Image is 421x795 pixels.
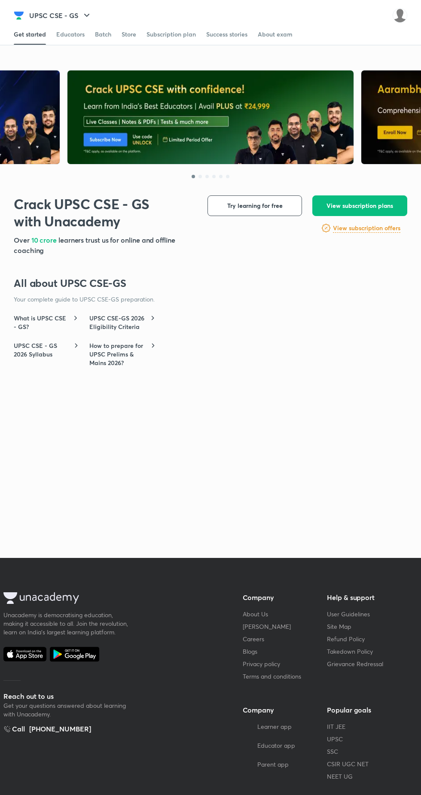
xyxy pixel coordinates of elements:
img: Company Logo [14,10,24,21]
button: Try learning for free [207,195,302,216]
div: About exam [258,30,293,39]
img: avatar [372,9,386,22]
div: [PHONE_NUMBER] [29,724,91,734]
a: Privacy policy [243,660,280,668]
a: [PERSON_NAME] [243,622,291,631]
a: CSIR UGC NET [327,760,369,768]
a: Careers [243,635,264,643]
img: Vivek [393,8,407,23]
a: NEET UG [327,772,353,780]
div: Educators [56,30,85,39]
a: Store [122,24,136,45]
h5: Call [3,724,25,734]
a: About Us [243,610,268,618]
a: Success stories [206,24,247,45]
a: Call[PHONE_NUMBER] [3,724,132,734]
h5: Company [243,705,320,715]
h3: All about UPSC CSE-GS [14,276,407,290]
div: Subscription plan [146,30,196,39]
a: View subscription offers [333,223,400,233]
h6: What is UPSC CSE - GS? [14,314,70,331]
p: Your complete guide to UPSC CSE-GS preparation. [14,295,348,304]
img: Learner app [243,722,253,732]
span: Try learning for free [227,201,283,210]
a: SSC [327,747,338,755]
a: Batch [95,24,111,45]
span: learners trust us for online and offline coaching [14,235,175,255]
a: Educators [56,24,85,45]
p: Get your questions answered about learning with Unacademy. [3,701,132,719]
h5: Reach out to us [3,691,132,701]
span: 10 crore [31,235,58,244]
a: Takedown Policy [327,647,373,655]
a: What is UPSC CSE - GS? [14,314,79,331]
a: Terms and conditions [243,672,301,680]
a: About exam [258,24,293,45]
h6: How to prepare for UPSC Prelims & Mains 2026? [89,341,150,367]
a: Grievance Redressal [327,660,383,668]
a: User Guidelines [327,610,370,618]
a: Get started [14,24,46,45]
img: all-about-exam [356,276,407,328]
h6: UPSC CSE - GS 2026 Syllabus [14,341,72,359]
span: Over [14,235,31,244]
a: Learner app [243,722,320,732]
button: UPSC CSE - GS [24,7,97,24]
a: UPSC CSE-GS 2026 Eligibility Criteria [89,314,155,331]
a: Parent app [243,760,320,770]
h6: View subscription offers [333,224,400,233]
div: Get started [14,30,46,39]
img: Parent app [243,760,253,770]
button: View subscription plans [312,195,407,216]
a: UPSC CSE - GS 2026 Syllabus [14,341,79,359]
h1: Crack UPSC CSE - GS with Unacademy [14,195,176,230]
a: Refund Policy [327,635,365,643]
a: Subscription plan [146,24,196,45]
a: Educator app [243,741,320,751]
h6: UPSC CSE-GS 2026 Eligibility Criteria [89,314,149,331]
h5: Help & support [327,592,405,603]
h5: Company [243,592,320,603]
a: UPSC [327,735,343,743]
div: Store [122,30,136,39]
span: View subscription plans [326,201,393,210]
a: Blogs [243,647,257,655]
div: Unacademy is democratising education, making it accessible to all. Join the revolution, learn on ... [3,611,132,637]
img: Unacademy Logo [3,592,79,603]
div: Batch [95,30,111,39]
a: IIT JEE [327,722,345,731]
h5: Popular goals [327,705,405,715]
a: Site Map [327,622,351,631]
div: Success stories [206,30,247,39]
a: How to prepare for UPSC Prelims & Mains 2026? [89,341,155,367]
img: Educator app [243,741,253,751]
